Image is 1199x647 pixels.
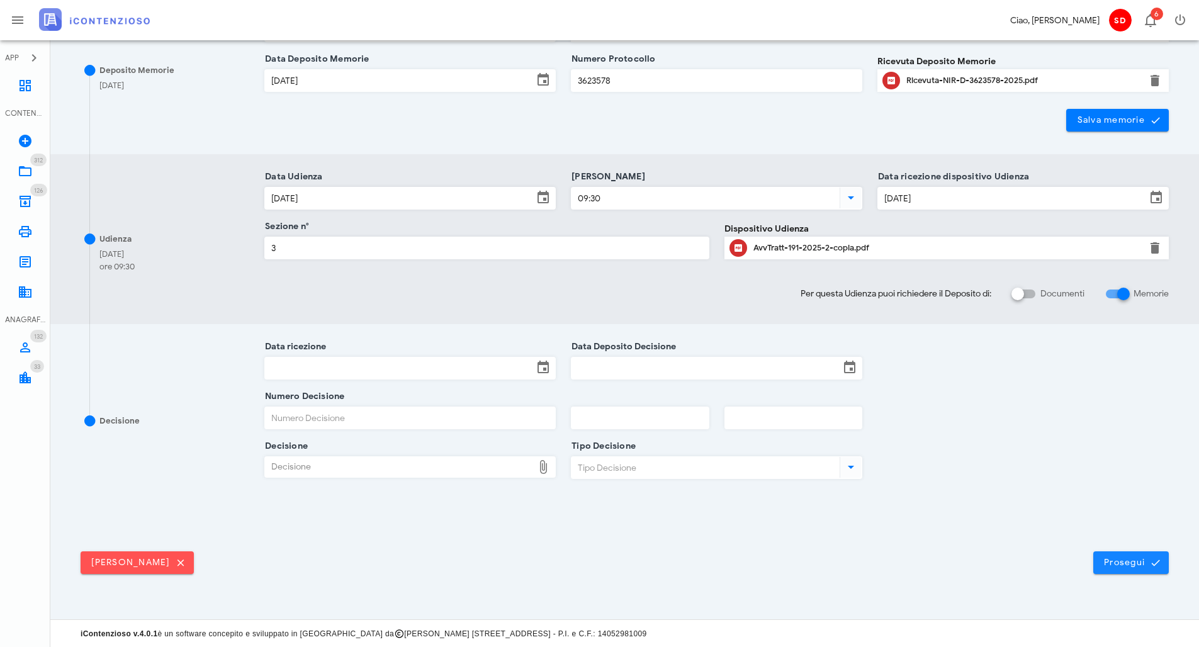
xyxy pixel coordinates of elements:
input: Numero Decisione [265,407,555,429]
label: Data Udienza [261,171,323,183]
div: Decisione [265,457,533,477]
label: [PERSON_NAME] [568,171,645,183]
button: Clicca per aprire un'anteprima del file o scaricarlo [882,72,900,89]
span: Per questa Udienza puoi richiedere il Deposito di: [801,287,991,300]
label: Memorie [1134,288,1169,300]
label: Sezione n° [261,220,309,233]
span: Distintivo [1151,8,1163,20]
span: Distintivo [30,184,47,196]
label: Data ricezione dispositivo Udienza [874,171,1029,183]
span: Prosegui [1103,557,1159,568]
div: [DATE] [99,248,135,261]
input: Tipo Decisione [571,457,837,478]
label: Data Deposito Memorie [261,53,369,65]
button: Prosegui [1093,551,1169,574]
button: Salva memorie [1066,109,1169,132]
label: Documenti [1040,288,1084,300]
div: CONTENZIOSO [5,108,45,119]
span: 312 [34,156,43,164]
button: SD [1105,5,1135,35]
span: Distintivo [30,154,47,166]
label: Ricevuta Deposito Memorie [877,55,996,68]
input: Ora Udienza [571,188,837,209]
input: Numero Protocollo [571,70,862,91]
div: Udienza [99,233,132,245]
div: Clicca per aprire un'anteprima del file o scaricarlo [753,238,1140,258]
div: Ciao, [PERSON_NAME] [1010,14,1100,27]
button: [PERSON_NAME] [81,551,194,574]
label: Numero Protocollo [568,53,656,65]
div: ore 09:30 [99,261,135,273]
label: Tipo Decisione [568,440,636,453]
label: Dispositivo Udienza [724,222,809,235]
span: [PERSON_NAME] [91,557,184,568]
div: AvvTratt-191-2025-2-copia.pdf [753,243,1140,253]
div: [DATE] [99,79,124,92]
label: Numero Decisione [261,390,344,403]
button: Elimina [1147,73,1162,88]
div: Ricevuta-NIR-D-3623578-2025.pdf [906,76,1140,86]
span: Distintivo [30,360,44,373]
img: logo-text-2x.png [39,8,150,31]
span: SD [1109,9,1132,31]
strong: iContenzioso v.4.0.1 [81,629,157,638]
span: 126 [34,186,43,194]
button: Clicca per aprire un'anteprima del file o scaricarlo [729,239,747,257]
div: Decisione [99,415,140,427]
span: Salva memorie [1076,115,1159,126]
span: 33 [34,363,40,371]
div: Clicca per aprire un'anteprima del file o scaricarlo [906,70,1140,91]
input: Sezione n° [265,237,708,259]
div: ANAGRAFICA [5,314,45,325]
div: Deposito Memorie [99,64,174,77]
button: Elimina [1147,240,1162,256]
button: Distintivo [1135,5,1165,35]
span: Distintivo [30,330,47,342]
span: 132 [34,332,43,340]
label: Decisione [261,440,308,453]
